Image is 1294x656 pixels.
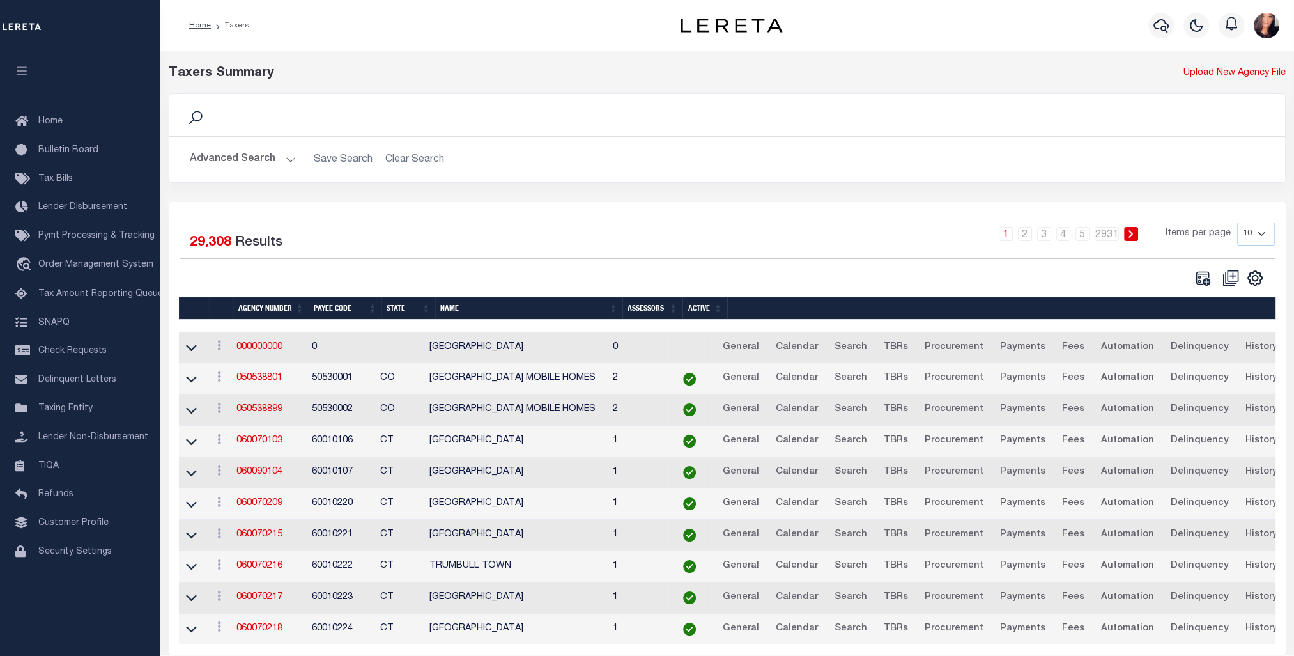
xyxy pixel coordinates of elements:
a: Home [189,22,211,29]
td: CT [375,457,424,488]
img: check-icon-green.svg [683,373,696,386]
a: Fees [1056,431,1090,451]
a: Calendar [769,431,823,451]
a: General [716,431,764,451]
a: 060070218 [236,624,282,633]
a: Delinquency [1164,494,1234,514]
th: Active: activate to sort column ascending [682,297,727,320]
a: Automation [1095,431,1159,451]
td: 60010222 [307,551,375,582]
a: Payments [994,588,1051,608]
span: 29,308 [190,236,231,249]
a: Automation [1095,494,1159,514]
td: 60010221 [307,520,375,551]
a: Calendar [769,462,823,483]
img: check-icon-green.svg [683,591,696,604]
a: 060070103 [236,436,282,445]
a: TBRs [877,431,913,451]
td: 0 [608,332,667,364]
a: Search [828,494,872,514]
td: [GEOGRAPHIC_DATA] [424,457,608,488]
div: Taxers Summary [169,64,1002,83]
a: Procurement [918,338,989,358]
img: check-icon-green.svg [683,435,696,448]
span: Tax Bills [38,175,73,184]
td: 60010224 [307,614,375,645]
td: 1 [608,520,667,551]
a: Procurement [918,400,989,420]
a: Procurement [918,431,989,451]
span: Security Settings [38,547,112,556]
a: TBRs [877,368,913,389]
td: 1 [608,426,667,457]
a: 050538899 [236,405,282,414]
span: Order Management System [38,260,153,269]
td: 60010106 [307,426,375,457]
a: General [716,556,764,577]
button: Advanced Search [190,147,296,172]
a: Fees [1056,619,1090,639]
td: 1 [608,551,667,582]
a: Search [828,556,872,577]
td: [GEOGRAPHIC_DATA] MOBILE HOMES [424,394,608,426]
a: 1 [999,227,1013,241]
td: [GEOGRAPHIC_DATA] [424,332,608,364]
td: 1 [608,457,667,488]
span: SNAPQ [38,318,70,327]
a: History [1239,588,1282,608]
a: General [716,462,764,483]
td: 50530001 [307,363,375,394]
span: Home [38,117,63,126]
a: Payments [994,494,1051,514]
td: 2 [608,394,667,426]
a: 060070216 [236,561,282,570]
img: check-icon-green.svg [683,560,696,573]
a: TBRs [877,462,913,483]
a: Search [828,462,872,483]
a: Payments [994,619,1051,639]
a: Calendar [769,400,823,420]
th: Agency Number: activate to sort column ascending [233,297,309,320]
a: TBRs [877,588,913,608]
a: Calendar [769,525,823,545]
a: Fees [1056,556,1090,577]
td: CT [375,551,424,582]
a: Delinquency [1164,368,1234,389]
a: History [1239,556,1282,577]
td: 1 [608,614,667,645]
a: Calendar [769,556,823,577]
a: Procurement [918,368,989,389]
a: Automation [1095,588,1159,608]
td: 50530002 [307,394,375,426]
a: TBRs [877,494,913,514]
a: Automation [1095,556,1159,577]
a: 060070215 [236,530,282,539]
a: 060090104 [236,467,282,476]
td: CO [375,363,424,394]
a: Delinquency [1164,525,1234,545]
i: travel_explore [15,257,36,274]
a: Payments [994,338,1051,358]
a: Procurement [918,588,989,608]
a: Calendar [769,338,823,358]
td: CT [375,614,424,645]
a: Payments [994,368,1051,389]
td: TRUMBULL TOWN [424,551,608,582]
a: Procurement [918,525,989,545]
td: CT [375,582,424,614]
a: History [1239,462,1282,483]
a: Calendar [769,588,823,608]
a: Fees [1056,588,1090,608]
a: TBRs [877,400,913,420]
a: General [716,494,764,514]
a: Automation [1095,525,1159,545]
a: Fees [1056,494,1090,514]
a: 060070209 [236,499,282,508]
td: CT [375,520,424,551]
td: [GEOGRAPHIC_DATA] [424,614,608,645]
a: Search [828,338,872,358]
a: TBRs [877,525,913,545]
a: Calendar [769,619,823,639]
td: 1 [608,582,667,614]
td: 60010107 [307,457,375,488]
